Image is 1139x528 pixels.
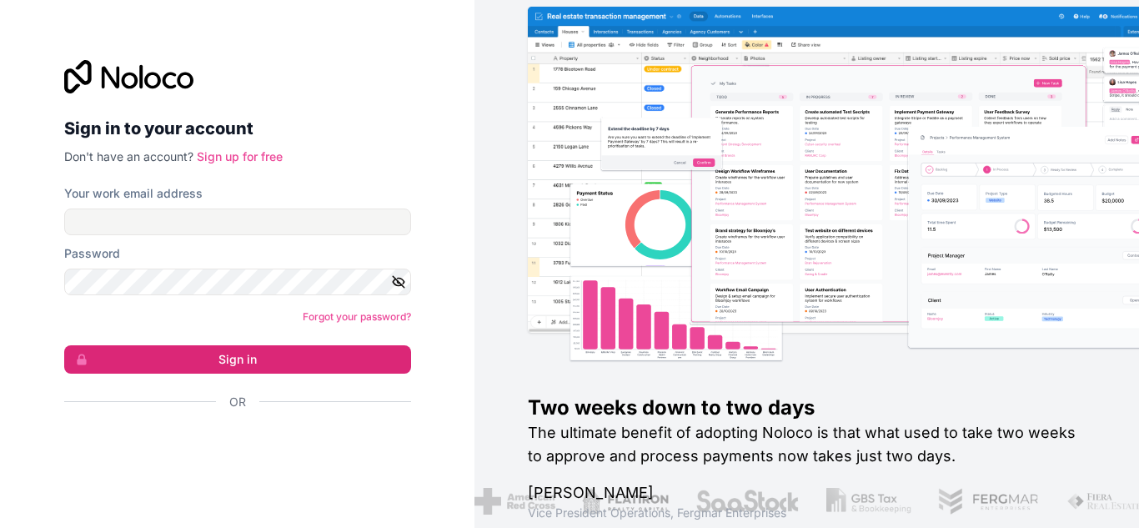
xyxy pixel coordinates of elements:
button: Sign in [64,345,411,374]
span: Or [229,394,246,410]
label: Your work email address [64,185,203,202]
h2: Sign in to your account [64,113,411,143]
label: Password [64,245,120,262]
img: /assets/american-red-cross-BAupjrZR.png [474,488,555,515]
span: Don't have an account? [64,149,193,163]
a: Sign up for free [197,149,283,163]
a: Forgot your password? [303,310,411,323]
iframe: Sign in with Google Button [56,429,406,465]
input: Password [64,269,411,295]
h2: The ultimate benefit of adopting Noloco is that what used to take two weeks to approve and proces... [528,421,1086,468]
h1: Two weeks down to two days [528,395,1086,421]
input: Email address [64,209,411,235]
h1: Vice President Operations , Fergmar Enterprises [528,505,1086,521]
h1: [PERSON_NAME] [528,481,1086,505]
